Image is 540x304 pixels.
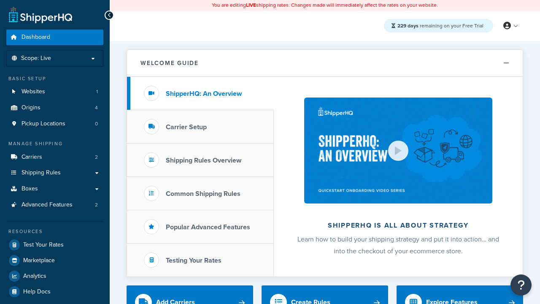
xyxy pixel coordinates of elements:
[6,181,103,197] a: Boxes
[166,190,240,198] h3: Common Shipping Rules
[6,253,103,268] a: Marketplace
[6,149,103,165] li: Carriers
[22,154,42,161] span: Carriers
[22,185,38,193] span: Boxes
[22,88,45,95] span: Websites
[6,149,103,165] a: Carriers2
[95,201,98,209] span: 2
[22,169,61,176] span: Shipping Rules
[6,100,103,116] a: Origins4
[166,123,207,131] h3: Carrier Setup
[22,120,65,128] span: Pickup Locations
[397,22,418,30] strong: 229 days
[96,88,98,95] span: 1
[296,222,500,229] h2: ShipperHQ is all about strategy
[6,100,103,116] li: Origins
[6,284,103,299] a: Help Docs
[6,165,103,181] a: Shipping Rules
[6,269,103,284] a: Analytics
[22,201,73,209] span: Advanced Features
[6,237,103,252] a: Test Your Rates
[22,104,40,111] span: Origins
[6,30,103,45] a: Dashboard
[6,116,103,132] li: Pickup Locations
[6,197,103,213] a: Advanced Features2
[6,228,103,235] div: Resources
[6,116,103,132] a: Pickup Locations0
[6,75,103,82] div: Basic Setup
[6,197,103,213] li: Advanced Features
[95,120,98,128] span: 0
[397,22,483,30] span: remaining on your Free Trial
[6,84,103,100] li: Websites
[140,60,199,66] h2: Welcome Guide
[23,288,51,296] span: Help Docs
[6,84,103,100] a: Websites1
[297,234,499,256] span: Learn how to build your shipping strategy and put it into action… and into the checkout of your e...
[166,223,250,231] h3: Popular Advanced Features
[166,157,241,164] h3: Shipping Rules Overview
[22,34,50,41] span: Dashboard
[166,257,221,264] h3: Testing Your Rates
[95,104,98,111] span: 4
[166,90,242,98] h3: ShipperHQ: An Overview
[95,154,98,161] span: 2
[304,98,492,204] img: ShipperHQ is all about strategy
[6,140,103,147] div: Manage Shipping
[23,273,46,280] span: Analytics
[21,55,51,62] span: Scope: Live
[23,242,64,249] span: Test Your Rates
[510,274,532,296] button: Open Resource Center
[23,257,55,264] span: Marketplace
[246,1,256,9] b: LIVE
[127,50,523,77] button: Welcome Guide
